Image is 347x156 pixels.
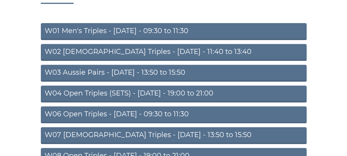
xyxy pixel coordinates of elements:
[41,86,307,102] a: W04 Open Triples (SETS) - [DATE] - 19:00 to 21:00
[41,65,307,82] a: W03 Aussie Pairs - [DATE] - 13:50 to 15:50
[41,23,307,40] a: W01 Men's Triples - [DATE] - 09:30 to 11:30
[41,127,307,144] a: W07 [DEMOGRAPHIC_DATA] Triples - [DATE] - 13:50 to 15:50
[41,106,307,123] a: W06 Open Triples - [DATE] - 09:30 to 11:30
[41,44,307,61] a: W02 [DEMOGRAPHIC_DATA] Triples - [DATE] - 11:40 to 13:40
